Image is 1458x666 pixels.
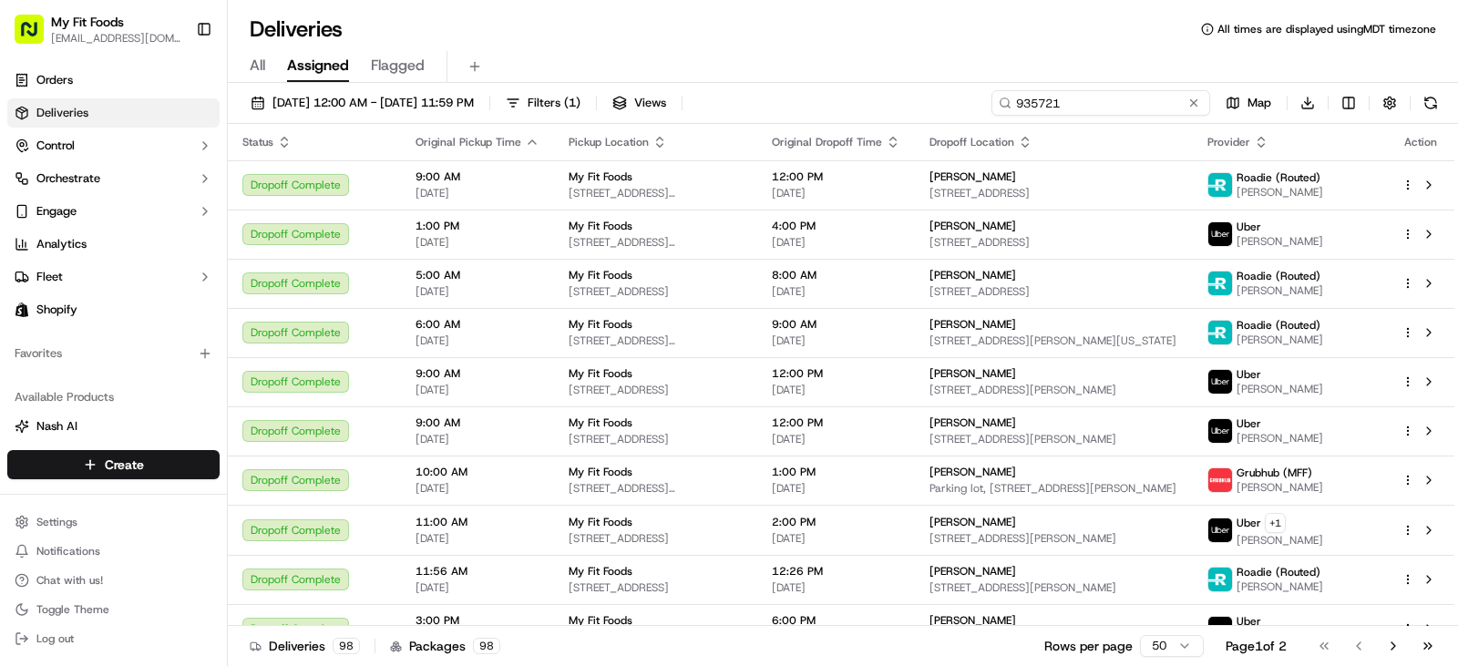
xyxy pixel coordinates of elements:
[569,268,632,282] span: My Fit Foods
[1237,516,1261,530] span: Uber
[929,268,1016,282] span: [PERSON_NAME]
[51,13,124,31] button: My Fit Foods
[929,317,1016,332] span: [PERSON_NAME]
[1208,568,1232,591] img: roadie-logo-v2.jpg
[569,432,743,446] span: [STREET_ADDRESS]
[929,235,1178,250] span: [STREET_ADDRESS]
[15,418,212,435] a: Nash AI
[7,383,220,412] div: Available Products
[1208,419,1232,443] img: uber-new-logo.jpeg
[310,179,332,201] button: Start new chat
[569,383,743,397] span: [STREET_ADDRESS]
[498,90,589,116] button: Filters(1)
[569,515,632,529] span: My Fit Foods
[1237,466,1312,480] span: Grubhub (MFF)
[82,192,251,207] div: We're available if you need us!
[1237,269,1320,283] span: Roadie (Routed)
[416,268,539,282] span: 5:00 AM
[7,197,220,226] button: Engage
[250,637,360,655] div: Deliveries
[272,95,474,111] span: [DATE] 12:00 AM - [DATE] 11:59 PM
[772,531,900,546] span: [DATE]
[416,383,539,397] span: [DATE]
[147,400,300,433] a: 💻API Documentation
[416,613,539,628] span: 3:00 PM
[772,135,882,149] span: Original Dropoff Time
[1207,135,1250,149] span: Provider
[416,415,539,430] span: 9:00 AM
[1237,185,1323,200] span: [PERSON_NAME]
[36,515,77,529] span: Settings
[1237,579,1323,594] span: [PERSON_NAME]
[929,169,1016,184] span: [PERSON_NAME]
[772,333,900,348] span: [DATE]
[154,409,169,424] div: 💻
[569,465,632,479] span: My Fit Foods
[929,135,1014,149] span: Dropoff Location
[929,481,1178,496] span: Parking lot, [STREET_ADDRESS][PERSON_NAME]
[56,332,194,346] span: Wisdom [PERSON_NAME]
[569,333,743,348] span: [STREET_ADDRESS][PERSON_NAME]
[172,407,293,425] span: API Documentation
[1217,22,1436,36] span: All times are displayed using MDT timezone
[416,135,521,149] span: Original Pickup Time
[36,170,100,187] span: Orchestrate
[1226,637,1287,655] div: Page 1 of 2
[929,284,1178,299] span: [STREET_ADDRESS]
[1237,234,1323,249] span: [PERSON_NAME]
[1208,222,1232,246] img: uber-new-logo.jpeg
[1237,220,1261,234] span: Uber
[36,72,73,88] span: Orders
[208,282,245,297] span: [DATE]
[772,432,900,446] span: [DATE]
[36,544,100,558] span: Notifications
[772,415,900,430] span: 12:00 PM
[569,219,632,233] span: My Fit Foods
[416,580,539,595] span: [DATE]
[18,409,33,424] div: 📗
[569,366,632,381] span: My Fit Foods
[36,203,77,220] span: Engage
[11,400,147,433] a: 📗Knowledge Base
[1237,431,1323,446] span: [PERSON_NAME]
[287,55,349,77] span: Assigned
[1237,382,1323,396] span: [PERSON_NAME]
[416,317,539,332] span: 6:00 AM
[772,465,900,479] span: 1:00 PM
[569,235,743,250] span: [STREET_ADDRESS][PERSON_NAME]
[1208,321,1232,344] img: roadie-logo-v2.jpg
[181,452,221,466] span: Pylon
[282,233,332,255] button: See all
[105,456,144,474] span: Create
[1208,370,1232,394] img: uber-new-logo.jpeg
[18,314,47,350] img: Wisdom Oko
[7,626,220,651] button: Log out
[7,568,220,593] button: Chat with us!
[528,95,580,111] span: Filters
[772,268,900,282] span: 8:00 AM
[929,613,1016,628] span: [PERSON_NAME]
[56,282,194,297] span: Wisdom [PERSON_NAME]
[36,283,51,298] img: 1736555255976-a54dd68f-1ca7-489b-9aae-adbdc363a1c4
[1402,135,1440,149] div: Action
[36,631,74,646] span: Log out
[36,573,103,588] span: Chat with us!
[36,269,63,285] span: Fleet
[36,138,75,154] span: Control
[47,118,328,137] input: Got a question? Start typing here...
[7,509,220,535] button: Settings
[7,7,189,51] button: My Fit Foods[EMAIL_ADDRESS][DOMAIN_NAME]
[371,55,425,77] span: Flagged
[250,15,343,44] h1: Deliveries
[569,481,743,496] span: [STREET_ADDRESS][PERSON_NAME]
[36,418,77,435] span: Nash AI
[569,284,743,299] span: [STREET_ADDRESS]
[36,105,88,121] span: Deliveries
[772,613,900,628] span: 6:00 PM
[416,515,539,529] span: 11:00 AM
[416,465,539,479] span: 10:00 AM
[772,481,900,496] span: [DATE]
[7,412,220,441] button: Nash AI
[473,638,500,654] div: 98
